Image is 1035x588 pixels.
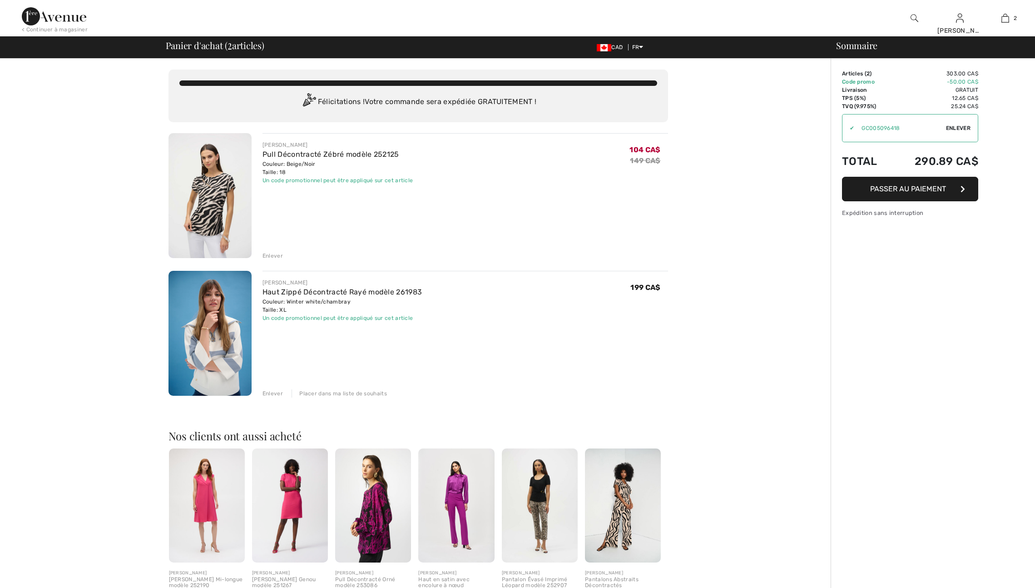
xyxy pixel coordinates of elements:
[335,570,411,577] div: [PERSON_NAME]
[842,124,854,132] div: ✔
[502,570,578,577] div: [PERSON_NAME]
[630,156,660,165] s: 149 CA$
[891,146,978,177] td: 290.89 CA$
[842,94,891,102] td: TPS (5%)
[418,570,494,577] div: [PERSON_NAME]
[262,141,413,149] div: [PERSON_NAME]
[262,279,422,287] div: [PERSON_NAME]
[956,14,964,22] a: Se connecter
[22,7,86,25] img: 1ère Avenue
[891,70,978,78] td: 303.00 CA$
[891,102,978,110] td: 25.24 CA$
[300,93,318,111] img: Congratulation2.svg
[632,44,644,50] span: FR
[867,70,870,77] span: 2
[252,448,328,563] img: Robe Fourreau Genou modèle 251267
[262,389,283,398] div: Enlever
[956,13,964,24] img: Mes infos
[937,26,982,35] div: [PERSON_NAME]
[1014,14,1017,22] span: 2
[166,41,264,50] span: Panier d'achat ( articles)
[842,146,891,177] td: Total
[891,94,978,102] td: 12.65 CA$
[911,13,918,24] img: recherche
[169,448,245,563] img: Robe Portefeuille Mi-longue modèle 252190
[262,150,399,159] a: Pull Décontracté Zébré modèle 252125
[597,44,626,50] span: CAD
[418,448,494,563] img: Haut en satin avec encolure à nœud modèle 243022
[629,145,660,154] span: 104 CA$
[891,78,978,86] td: -50.00 CA$
[168,133,252,258] img: Pull Décontracté Zébré modèle 252125
[891,86,978,94] td: Gratuit
[842,177,978,201] button: Passer au paiement
[228,39,232,50] span: 2
[168,271,252,396] img: Haut Zippé Décontracté Rayé modèle 261983
[854,115,946,142] input: Code promo
[983,13,1027,24] a: 2
[22,25,88,34] div: < Continuer à magasiner
[262,160,413,176] div: Couleur: Beige/Noir Taille: 18
[630,283,660,292] span: 199 CA$
[168,430,668,441] h2: Nos clients ont aussi acheté
[842,102,891,110] td: TVQ (9.975%)
[262,298,422,314] div: Couleur: Winter white/chambray Taille: XL
[842,209,978,217] div: Expédition sans interruption
[169,570,245,577] div: [PERSON_NAME]
[842,78,891,86] td: Code promo
[262,176,413,184] div: Un code promotionnel peut être appliqué sur cet article
[842,86,891,94] td: Livraison
[502,448,578,563] img: Pantalon Évasé Imprimé Léopard modèle 252907
[262,314,422,322] div: Un code promotionnel peut être appliqué sur cet article
[870,184,946,193] span: Passer au paiement
[597,44,611,51] img: Canadian Dollar
[842,70,891,78] td: Articles ( )
[292,389,387,398] div: Placer dans ma liste de souhaits
[1001,13,1009,24] img: Mon panier
[179,93,657,111] div: Félicitations ! Votre commande sera expédiée GRATUITEMENT !
[262,252,283,260] div: Enlever
[252,570,328,577] div: [PERSON_NAME]
[585,448,661,563] img: Pantalons Abstraits Décontractés modèle 252178
[946,124,971,132] span: Enlever
[825,41,1030,50] div: Sommaire
[262,288,422,296] a: Haut Zippé Décontracté Rayé modèle 261983
[585,570,661,577] div: [PERSON_NAME]
[335,448,411,563] img: Pull Décontracté Orné modèle 253086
